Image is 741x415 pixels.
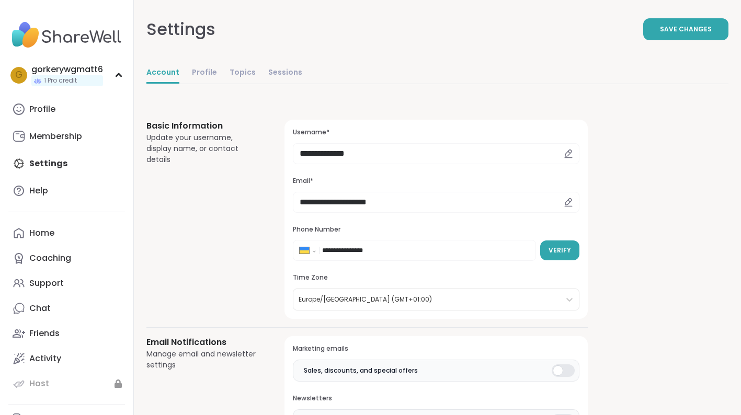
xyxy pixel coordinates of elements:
[293,394,579,403] h3: Newsletters
[8,124,125,149] a: Membership
[660,25,712,34] span: Save Changes
[268,63,302,84] a: Sessions
[293,344,579,353] h3: Marketing emails
[8,296,125,321] a: Chat
[549,246,571,255] span: Verify
[304,366,418,375] span: Sales, discounts, and special offers
[643,18,728,40] button: Save Changes
[44,76,77,85] span: 1 Pro credit
[8,321,125,346] a: Friends
[29,378,49,389] div: Host
[29,227,54,239] div: Home
[146,349,259,371] div: Manage email and newsletter settings
[146,120,259,132] h3: Basic Information
[8,371,125,396] a: Host
[8,178,125,203] a: Help
[293,177,579,186] h3: Email*
[8,221,125,246] a: Home
[8,97,125,122] a: Profile
[146,132,259,165] div: Update your username, display name, or contact details
[29,131,82,142] div: Membership
[8,246,125,271] a: Coaching
[293,273,579,282] h3: Time Zone
[8,346,125,371] a: Activity
[146,336,259,349] h3: Email Notifications
[29,278,64,289] div: Support
[293,128,579,137] h3: Username*
[146,63,179,84] a: Account
[29,185,48,197] div: Help
[29,353,61,364] div: Activity
[29,103,55,115] div: Profile
[230,63,256,84] a: Topics
[192,63,217,84] a: Profile
[8,271,125,296] a: Support
[29,328,60,339] div: Friends
[29,303,51,314] div: Chat
[31,64,103,75] div: gorkerywgmatt6
[146,17,215,42] div: Settings
[8,17,125,53] img: ShareWell Nav Logo
[540,240,579,260] button: Verify
[29,252,71,264] div: Coaching
[15,68,22,82] span: g
[293,225,579,234] h3: Phone Number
